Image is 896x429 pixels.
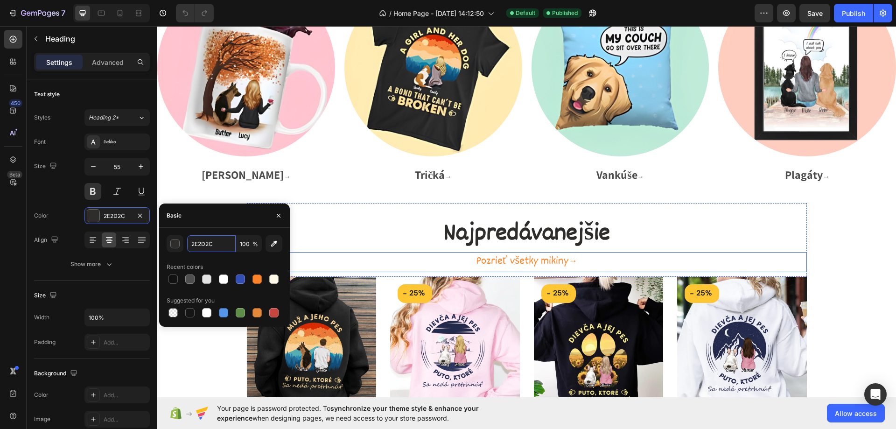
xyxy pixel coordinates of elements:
[61,7,65,19] p: 7
[389,8,392,18] span: /
[480,141,487,156] a: →
[176,4,214,22] div: Undo/Redo
[628,141,665,156] strong: Plagáty
[34,289,59,302] div: Size
[393,8,484,18] span: Home Page - [DATE] 14:12:50
[287,146,294,155] strong: →
[319,227,420,244] a: Pozrieť všetky mikiny→
[167,211,182,220] div: Basic
[807,9,823,17] span: Save
[104,338,147,347] div: Add...
[665,146,672,155] strong: →
[665,141,672,156] a: →
[92,57,124,67] p: Advanced
[34,391,49,399] div: Color
[411,230,420,242] strong: →
[85,309,149,326] input: Auto
[34,138,46,146] div: Font
[91,192,649,225] p: Najpredávanejšie
[34,90,60,98] div: Text style
[34,338,56,346] div: Padding
[4,4,70,22] button: 7
[217,403,515,423] span: Your page is password protected. To when designing pages, we need access to your store password.
[101,260,108,274] div: -
[799,4,830,22] button: Save
[834,4,873,22] button: Publish
[217,404,479,422] span: synchronize your theme style & enhance your experience
[520,251,650,380] a: Puto ktoré sa nedá pretrhnúť - Dámska biela
[34,113,50,122] div: Styles
[167,263,203,271] div: Recent colors
[90,251,219,380] img: xva
[9,99,22,107] div: 450
[233,251,363,380] img: PINK
[552,9,578,17] span: Published
[244,260,251,274] div: -
[34,415,50,423] div: Image
[157,26,896,397] iframe: Design area
[104,391,147,400] div: Add...
[388,260,395,274] div: -
[108,260,125,274] div: 25%
[34,256,150,273] button: Show more
[864,383,887,406] div: Open Intercom Messenger
[516,9,535,17] span: Default
[89,113,119,122] span: Heading 2*
[842,8,865,18] div: Publish
[251,260,268,274] div: 25%
[34,160,59,173] div: Size
[187,235,236,252] input: Eg: FFFFFF
[34,211,49,220] div: Color
[34,313,49,322] div: Width
[377,251,506,380] img: za12
[34,234,60,246] div: Align
[34,367,79,380] div: Background
[258,141,288,156] strong: Tričká
[835,408,877,418] span: Allow access
[377,251,506,380] a: Mikina Dievča a jej Pes - Darček pre Milovníkov Psov
[167,296,215,305] div: Suggested for you
[531,260,538,274] div: -
[287,141,294,156] a: →
[104,138,147,147] div: Dekko
[233,251,363,380] a: Puto ktoré sa nedá pretrhnúť - Ružová
[84,109,150,126] button: Heading 2*
[104,212,131,220] div: 2E2D2C
[45,33,146,44] p: Heading
[90,251,219,380] a: Muž a jeho pes - Mikina (3 Rôznych Pozadí)
[520,251,650,380] img: WHITE1
[91,216,123,225] div: Text block
[104,415,147,424] div: Add...
[439,141,480,156] strong: Vankúše
[46,57,72,67] p: Settings
[395,260,412,274] div: 25%
[538,260,555,274] div: 25%
[70,260,114,269] div: Show more
[827,404,885,422] button: Allow access
[252,240,258,248] span: %
[7,171,22,178] div: Beta
[480,146,487,155] strong: →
